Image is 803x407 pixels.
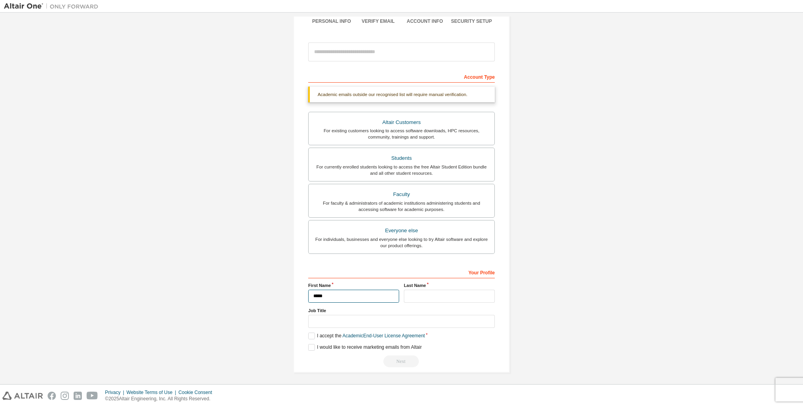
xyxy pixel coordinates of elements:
div: Academic emails outside our recognised list will require manual verification. [308,87,495,102]
div: Security Setup [448,18,495,24]
p: © 2025 Altair Engineering, Inc. All Rights Reserved. [105,396,217,402]
div: Everyone else [313,225,490,236]
div: Altair Customers [313,117,490,128]
div: Cookie Consent [178,389,216,396]
div: Students [313,153,490,164]
div: For faculty & administrators of academic institutions administering students and accessing softwa... [313,200,490,213]
img: linkedin.svg [74,392,82,400]
div: For currently enrolled students looking to access the free Altair Student Edition bundle and all ... [313,164,490,176]
div: Read and acccept EULA to continue [308,355,495,367]
label: Last Name [404,282,495,289]
img: altair_logo.svg [2,392,43,400]
div: Account Type [308,70,495,83]
div: Privacy [105,389,126,396]
div: Verify Email [355,18,402,24]
label: Job Title [308,307,495,314]
div: Faculty [313,189,490,200]
label: I accept the [308,333,425,339]
div: Account Info [401,18,448,24]
div: For existing customers looking to access software downloads, HPC resources, community, trainings ... [313,128,490,140]
img: Altair One [4,2,102,10]
label: First Name [308,282,399,289]
div: Your Profile [308,266,495,278]
img: instagram.svg [61,392,69,400]
div: Personal Info [308,18,355,24]
div: For individuals, businesses and everyone else looking to try Altair software and explore our prod... [313,236,490,249]
div: Website Terms of Use [126,389,178,396]
img: facebook.svg [48,392,56,400]
label: I would like to receive marketing emails from Altair [308,344,422,351]
a: Academic End-User License Agreement [342,333,425,339]
img: youtube.svg [87,392,98,400]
